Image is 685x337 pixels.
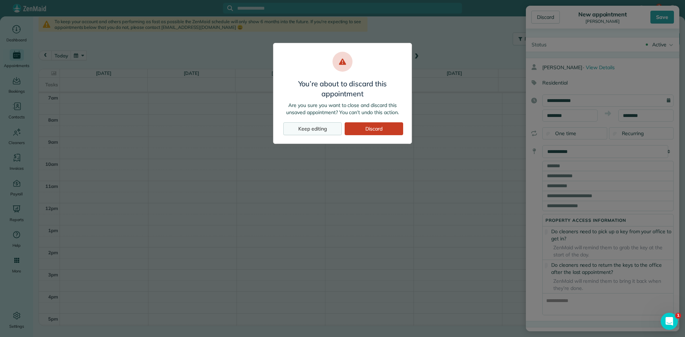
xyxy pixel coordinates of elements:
[282,102,403,116] p: Are you sure you want to close and discard this unsaved appointment? You can’t undo this action.
[283,122,342,135] div: Keep editing
[661,313,678,330] iframe: Intercom live chat
[282,79,403,99] h3: You’re about to discard this appointment
[345,122,403,135] div: Discard
[675,313,681,318] span: 1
